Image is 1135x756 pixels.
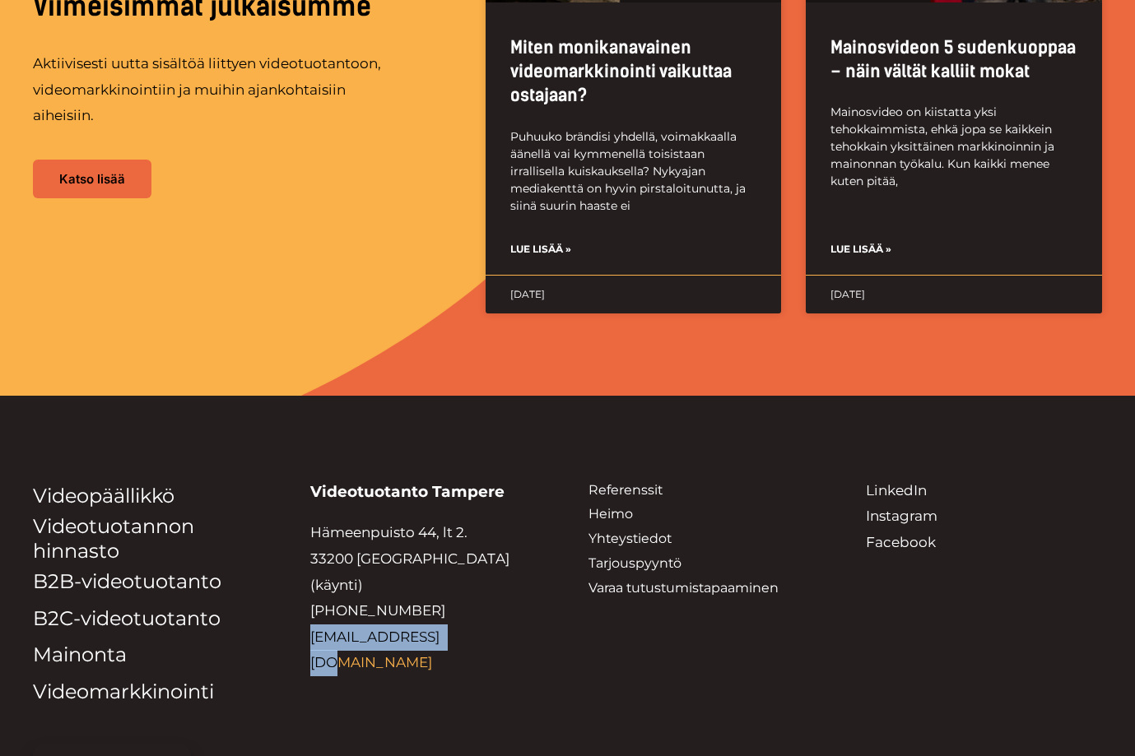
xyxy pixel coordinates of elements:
a: Videopäällikkö [33,484,174,508]
a: Read more about Miten monikanavainen videomarkkinointi vaikuttaa ostajaan? [510,240,571,258]
a: Katso lisää [33,160,151,198]
strong: Videotuotanto Tampere [310,482,505,501]
a: Tarjouspyyntö [588,555,681,571]
a: Mainosvideon 5 sudenkuoppaa – näin vältät kalliit mokat [830,37,1076,81]
p: Mainosvideo on kiistatta yksi tehokkaimmista, ehkä jopa se kaikkein tehokkain yksittäinen markkin... [830,104,1077,190]
p: Puhuuko brändisi yhdellä, voimakkaalla äänellä vai kymmenellä toisistaan irrallisella kuiskauksel... [510,128,757,215]
a: B2C-videotuotanto [33,606,221,630]
a: [EMAIL_ADDRESS][DOMAIN_NAME] [310,628,440,671]
nav: Valikko [33,478,269,711]
aside: Footer Widget 3 [588,478,825,601]
nav: Valikko [588,478,825,601]
a: Heimo [588,506,633,522]
a: Videotuotannon hinnasto [33,514,194,563]
a: B2B-videotuotanto [33,569,221,593]
a: [PHONE_NUMBER] [310,602,445,619]
a: Videomarkkinointi [33,679,214,703]
p: Hämeenpuisto 44, lt 2. 33200 [GEOGRAPHIC_DATA] (käynti) [310,520,547,675]
p: Aktiivisesti uutta sisältöä liittyen videotuotantoon, videomarkkinointiin ja muihin ajankohtaisii... [33,51,403,129]
a: Yhteystiedot [588,531,672,546]
span: [DATE] [510,288,545,300]
a: Read more about Mainosvideon 5 sudenkuoppaa – näin vältät kalliit mokat [830,240,891,258]
a: Mainonta [33,642,127,666]
a: Varaa tutustumistapaaminen [588,580,779,596]
aside: Footer Widget 2 [33,478,269,711]
a: Referenssit [588,482,663,498]
span: Katso lisää [59,173,125,185]
a: Miten monikanavainen videomarkkinointi vaikuttaa ostajaan? [510,37,732,106]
